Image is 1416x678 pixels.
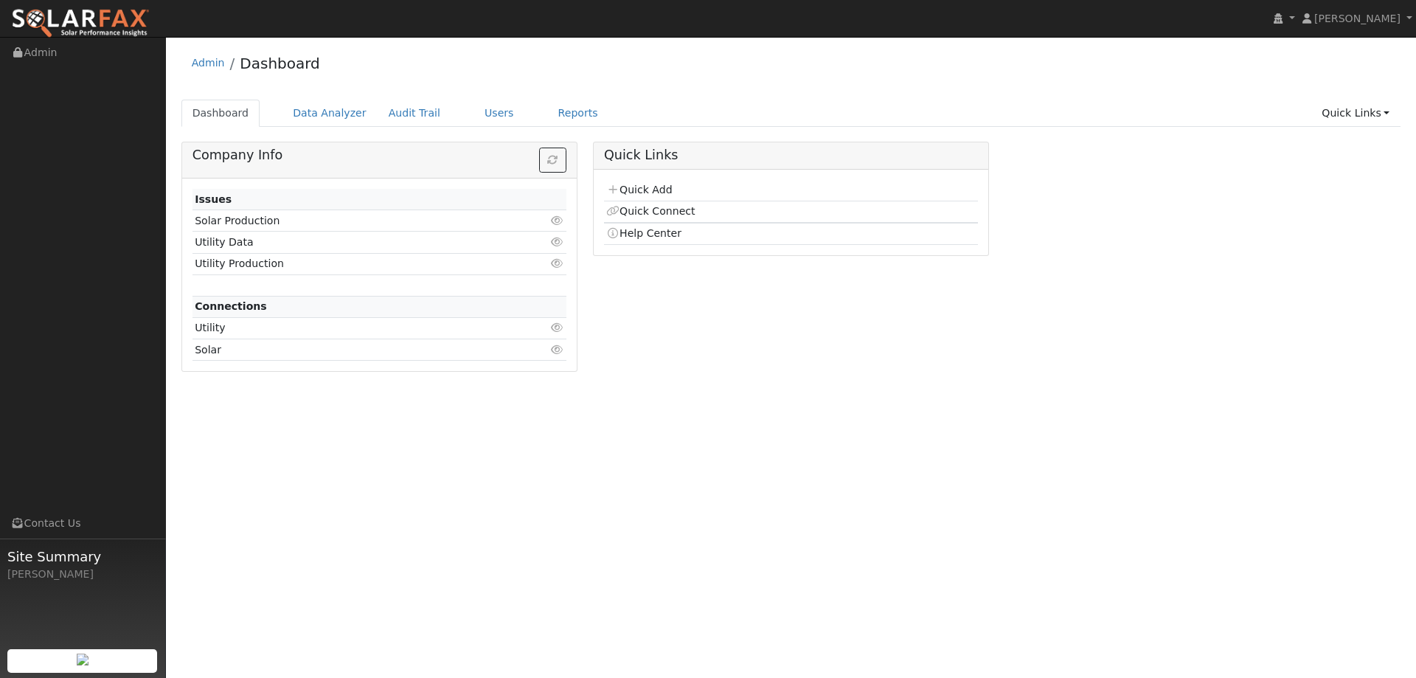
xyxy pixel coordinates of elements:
div: [PERSON_NAME] [7,567,158,582]
td: Utility Data [192,232,506,253]
td: Solar [192,339,506,361]
h5: Company Info [192,148,566,163]
a: Dashboard [181,100,260,127]
a: Audit Trail [378,100,451,127]
i: Click to view [551,215,564,226]
a: Quick Add [606,184,672,196]
img: SolarFax [11,8,150,39]
a: Quick Connect [606,205,695,217]
a: Admin [192,57,225,69]
a: Dashboard [240,55,320,72]
td: Utility Production [192,253,506,274]
i: Click to view [551,322,564,333]
a: Quick Links [1311,100,1401,127]
a: Data Analyzer [282,100,378,127]
i: Click to view [551,237,564,247]
i: Click to view [551,345,564,355]
td: Utility [192,317,506,339]
a: Users [473,100,525,127]
a: Help Center [606,227,681,239]
span: [PERSON_NAME] [1314,13,1401,24]
strong: Connections [195,300,267,312]
td: Solar Production [192,210,506,232]
span: Site Summary [7,547,158,567]
img: retrieve [77,654,88,665]
i: Click to view [551,258,564,269]
a: Reports [547,100,609,127]
h5: Quick Links [604,148,978,163]
strong: Issues [195,193,232,205]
